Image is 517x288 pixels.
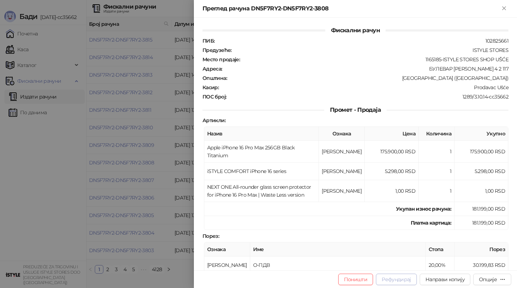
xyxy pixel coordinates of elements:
td: iSTYLE COMFORT iPhone 16 series [204,163,319,180]
strong: Општина : [202,75,227,81]
strong: Артикли : [202,117,225,124]
th: Ознака [319,127,365,141]
div: Преглед рачуна DN5F7RY2-DN5F7RY2-3808 [202,4,500,13]
td: 1 [419,180,455,202]
span: Направи копију [425,276,465,283]
strong: ПИБ : [202,38,214,44]
div: Опције [479,276,497,283]
div: БУЛЕВАР [PERSON_NAME] 4 2 117 [223,66,509,72]
th: Ознака [204,243,250,256]
strong: Укупан износ рачуна : [396,206,451,212]
td: 1,00 RSD [365,180,419,202]
td: О-ПДВ [250,256,426,274]
th: Порез [455,243,508,256]
td: 1 [419,163,455,180]
div: Prodavac Ušće [219,84,509,91]
td: 30.199,83 RSD [455,256,508,274]
td: Apple iPhone 16 Pro Max 256GB Black Titanium [204,141,319,163]
th: Укупно [455,127,508,141]
div: 1165185-ISTYLE STORES SHOP UŠĆE [241,56,509,63]
td: 20,00% [426,256,455,274]
th: Име [250,243,426,256]
strong: Платна картица : [411,220,451,226]
strong: Адреса : [202,66,222,72]
th: Цена [365,127,419,141]
div: 1289/3.10.14-cc35662 [227,93,509,100]
button: Направи копију [420,274,470,285]
td: 1,00 RSD [455,180,508,202]
td: [PERSON_NAME] [319,180,365,202]
td: 181.199,00 RSD [455,202,508,216]
button: Опције [473,274,511,285]
td: [PERSON_NAME] [319,141,365,163]
strong: Место продаје : [202,56,240,63]
span: Фискални рачун [325,27,386,34]
td: 5.298,00 RSD [365,163,419,180]
th: Стопа [426,243,455,256]
strong: ПОС број : [202,93,226,100]
td: 175.900,00 RSD [365,141,419,163]
button: Рефундирај [376,274,417,285]
td: [PERSON_NAME] [319,163,365,180]
strong: Касир : [202,84,219,91]
td: NEXT ONE All-rounder glass screen protector for iPhone 16 Pro Max | Waste Less version [204,180,319,202]
td: [PERSON_NAME] [204,256,250,274]
strong: Порез : [202,233,219,239]
td: 1 [419,141,455,163]
span: Промет - Продаја [324,106,387,113]
div: ISTYLE STORES [232,47,509,53]
div: [GEOGRAPHIC_DATA] ([GEOGRAPHIC_DATA]) [228,75,509,81]
strong: Предузеће : [202,47,232,53]
td: 5.298,00 RSD [455,163,508,180]
th: Назив [204,127,319,141]
td: 175.900,00 RSD [455,141,508,163]
button: Поништи [338,274,373,285]
th: Количина [419,127,455,141]
div: 102825661 [215,38,509,44]
button: Close [500,4,508,13]
td: 181.199,00 RSD [455,216,508,230]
